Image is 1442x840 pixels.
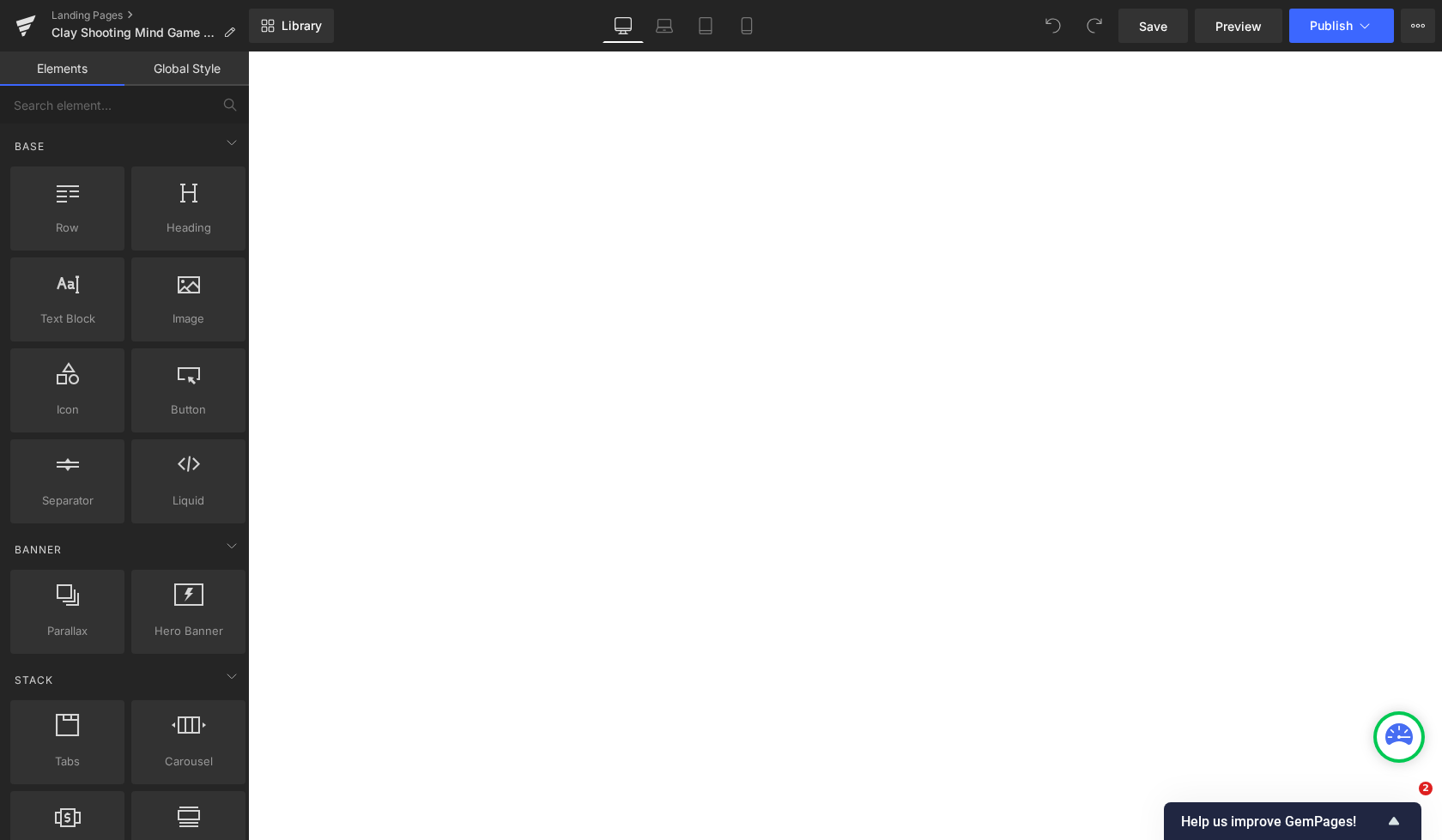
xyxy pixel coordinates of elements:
[1384,782,1425,823] iframe: Intercom live chat
[1289,9,1394,43] button: Publish
[644,9,685,43] a: Laptop
[13,138,46,154] span: Base
[136,219,240,237] span: Heading
[13,672,55,688] span: Stack
[1310,19,1353,33] span: Publish
[1181,811,1404,831] button: Show survey - Help us improve GemPages!
[603,9,644,43] a: Desktop
[1077,9,1112,43] button: Redo
[13,541,64,558] span: Banner
[15,310,119,328] span: Text Block
[726,9,767,43] a: Mobile
[249,9,334,43] a: New Library
[1401,9,1435,43] button: More
[136,401,240,419] span: Button
[1215,17,1262,35] span: Preview
[136,492,240,510] span: Liquid
[1195,9,1282,43] a: Preview
[51,26,216,39] span: Clay Shooting Mind Game Mastery
[15,401,119,419] span: Icon
[15,492,119,510] span: Separator
[124,51,249,86] a: Global Style
[136,752,240,771] span: Carousel
[15,219,119,237] span: Row
[1036,9,1070,43] button: Undo
[51,9,249,22] a: Landing Pages
[1181,813,1384,830] span: Help us improve GemPages!
[1419,782,1433,795] span: 2
[685,9,726,43] a: Tablet
[136,622,240,640] span: Hero Banner
[1139,17,1167,35] span: Save
[282,18,322,33] span: Library
[15,752,119,771] span: Tabs
[136,310,240,328] span: Image
[15,622,119,640] span: Parallax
